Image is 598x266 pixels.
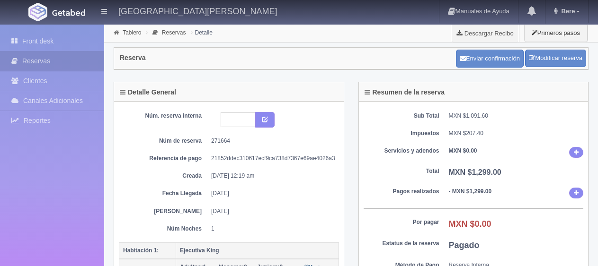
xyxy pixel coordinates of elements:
a: Descargar Recibo [451,24,519,43]
dt: Estatus de la reserva [364,240,439,248]
button: Enviar confirmación [456,50,524,68]
h4: Resumen de la reserva [365,89,445,96]
dt: Núm. reserva interna [126,112,202,120]
dt: Fecha Llegada [126,189,202,197]
img: Getabed [28,3,47,21]
dd: MXN $1,091.60 [449,112,584,120]
dd: [DATE] 12:19 am [211,172,332,180]
a: Reservas [162,29,186,36]
h4: Reserva [120,54,146,61]
dt: Referencia de pago [126,154,202,163]
dd: 1 [211,225,332,233]
b: MXN $1,299.00 [449,168,501,176]
dt: Creada [126,172,202,180]
h4: [GEOGRAPHIC_DATA][PERSON_NAME] [118,5,277,17]
b: Pagado [449,240,480,250]
li: Detalle [188,28,215,37]
dt: Impuestos [364,129,439,137]
a: Tablero [123,29,141,36]
dd: 271664 [211,137,332,145]
b: Habitación 1: [123,247,159,254]
h4: Detalle General [120,89,176,96]
img: Getabed [52,9,85,16]
dt: Núm Noches [126,225,202,233]
span: Bere [559,8,575,15]
a: Modificar reserva [525,50,586,67]
dd: [DATE] [211,207,332,215]
b: MXN $0.00 [449,147,477,154]
dt: Pagos realizados [364,188,439,196]
button: Primeros pasos [524,24,588,42]
dt: [PERSON_NAME] [126,207,202,215]
b: MXN $0.00 [449,219,491,229]
dd: [DATE] [211,189,332,197]
dt: Total [364,167,439,175]
dd: 21852ddec310617ecf9ca738d7367e69ae4026a3 [211,154,332,163]
dd: MXN $207.40 [449,129,584,137]
dt: Núm de reserva [126,137,202,145]
dt: Sub Total [364,112,439,120]
th: Ejecutiva King [176,242,339,259]
dt: Servicios y adendos [364,147,439,155]
b: - MXN $1,299.00 [449,188,492,195]
dt: Por pagar [364,218,439,226]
